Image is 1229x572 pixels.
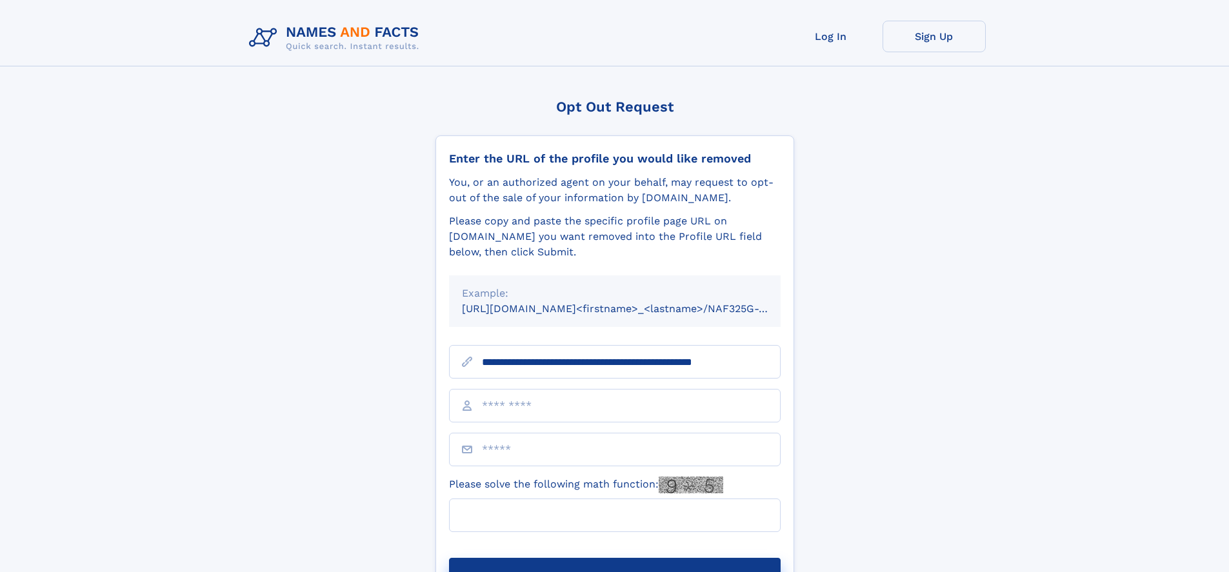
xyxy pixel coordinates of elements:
[462,286,768,301] div: Example:
[244,21,430,55] img: Logo Names and Facts
[883,21,986,52] a: Sign Up
[449,175,781,206] div: You, or an authorized agent on your behalf, may request to opt-out of the sale of your informatio...
[779,21,883,52] a: Log In
[449,152,781,166] div: Enter the URL of the profile you would like removed
[449,213,781,260] div: Please copy and paste the specific profile page URL on [DOMAIN_NAME] you want removed into the Pr...
[462,302,805,315] small: [URL][DOMAIN_NAME]<firstname>_<lastname>/NAF325G-xxxxxxxx
[449,477,723,493] label: Please solve the following math function:
[435,99,794,115] div: Opt Out Request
